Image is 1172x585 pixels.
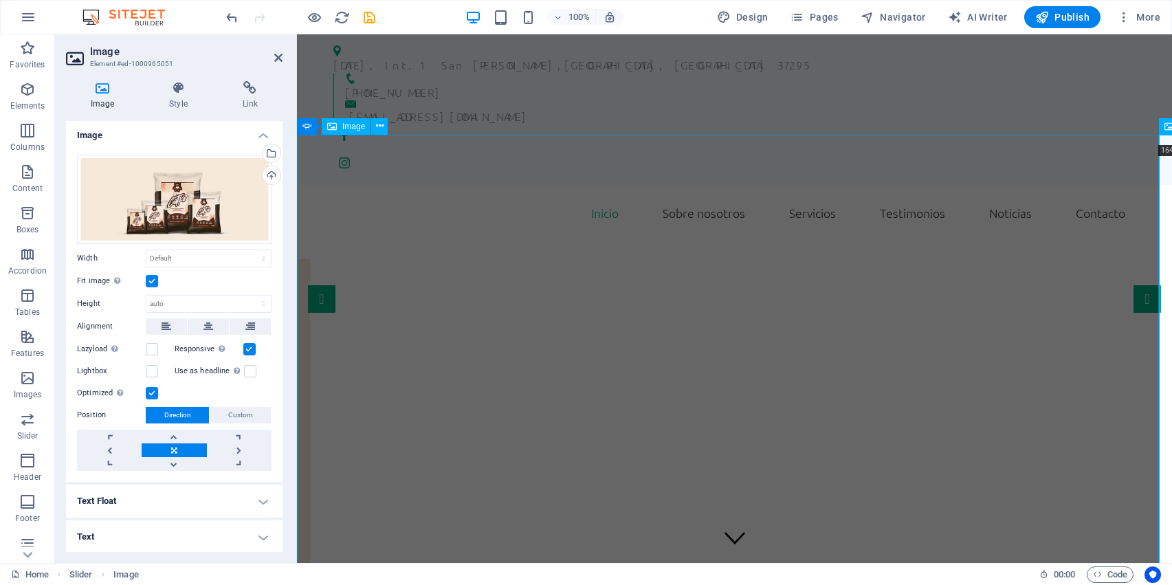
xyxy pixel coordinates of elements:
i: Save (Ctrl+S) [362,10,377,25]
p: Images [14,389,42,400]
div: Design (Ctrl+Alt+Y) [711,6,774,28]
label: Fit image [77,273,146,289]
p: Elements [10,100,45,111]
button: AI Writer [942,6,1013,28]
button: Custom [210,407,271,423]
span: AI Writer [948,10,1008,24]
i: Reload page [334,10,350,25]
button: undo [223,9,240,25]
h4: Text [66,520,283,553]
span: : [1063,569,1065,580]
button: Direction [146,407,209,423]
h4: Image [66,81,144,110]
span: More [1117,10,1160,24]
span: Code [1093,566,1127,583]
span: Direction [164,407,191,423]
label: Optimized [77,385,146,401]
button: Usercentrics [1145,566,1161,583]
label: Width [77,254,146,262]
h4: Text Float [66,485,283,518]
span: Custom [228,407,253,423]
h3: Element #ed-1000965051 [90,58,255,70]
p: Slider [17,430,38,441]
h2: Image [90,45,283,58]
h6: Session time [1039,566,1076,583]
label: Alignment [77,318,146,335]
p: Footer [15,513,40,524]
h4: Style [144,81,217,110]
label: Lazyload [77,341,146,357]
label: Lightbox [77,363,146,379]
p: Favorites [10,59,45,70]
button: 100% [547,9,596,25]
h4: Link [218,81,283,110]
span: Publish [1035,10,1090,24]
button: Navigator [855,6,931,28]
p: Features [11,348,44,359]
span: Click to select. Double-click to edit [69,566,93,583]
p: Columns [10,142,45,153]
button: Pages [784,6,843,28]
span: Click to select. Double-click to edit [113,566,138,583]
p: Boxes [16,224,39,235]
button: Design [711,6,774,28]
label: Use as headline [175,363,244,379]
p: Tables [15,307,40,318]
button: reload [333,9,350,25]
i: On resize automatically adjust zoom level to fit chosen device. [604,11,616,23]
p: Accordion [8,265,47,276]
a: Click to cancel selection. Double-click to open Pages [11,566,49,583]
p: Content [12,183,43,194]
p: Header [14,472,41,483]
label: Position [77,407,146,423]
button: More [1112,6,1166,28]
button: Click here to leave preview mode and continue editing [306,9,322,25]
i: Undo: Change image (Ctrl+Z) [224,10,240,25]
div: Slide-web-3-rZ_FeDSHJ_Tnb6kuADi64w.png [77,155,272,244]
nav: breadcrumb [69,566,139,583]
label: Height [77,300,146,307]
span: Design [717,10,769,24]
button: Code [1087,566,1134,583]
button: save [361,9,377,25]
span: Navigator [861,10,926,24]
button: Publish [1024,6,1101,28]
span: Image [342,122,365,131]
span: Pages [790,10,838,24]
label: Responsive [175,341,243,357]
h4: Image [66,119,283,144]
span: 00 00 [1054,566,1075,583]
img: Editor Logo [79,9,182,25]
h6: 100% [568,9,590,25]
